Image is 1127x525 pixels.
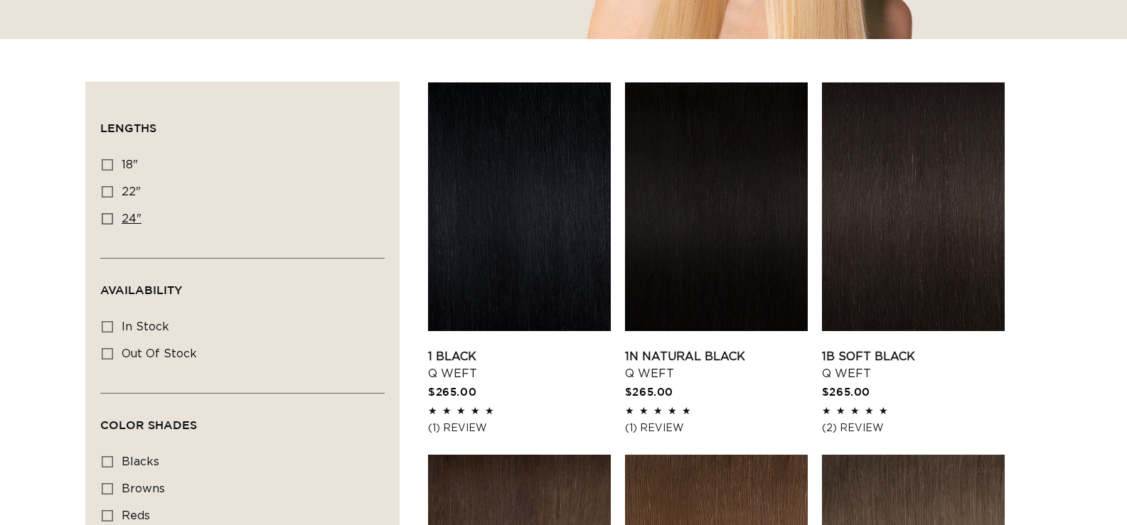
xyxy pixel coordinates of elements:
[822,348,1005,382] a: 1B Soft Black Q Weft
[100,259,385,310] summary: Availability (0 selected)
[122,213,141,224] span: 24"
[100,121,156,134] span: Lengths
[122,348,197,359] span: Out of stock
[100,97,385,148] summary: Lengths (0 selected)
[122,321,169,332] span: In stock
[428,348,611,382] a: 1 Black Q Weft
[122,456,159,467] span: blacks
[122,159,138,171] span: 18"
[122,186,141,197] span: 22"
[100,283,182,296] span: Availability
[122,510,150,521] span: reds
[100,418,197,431] span: Color Shades
[625,348,808,382] a: 1N Natural Black Q Weft
[122,483,165,494] span: browns
[100,394,385,445] summary: Color Shades (0 selected)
